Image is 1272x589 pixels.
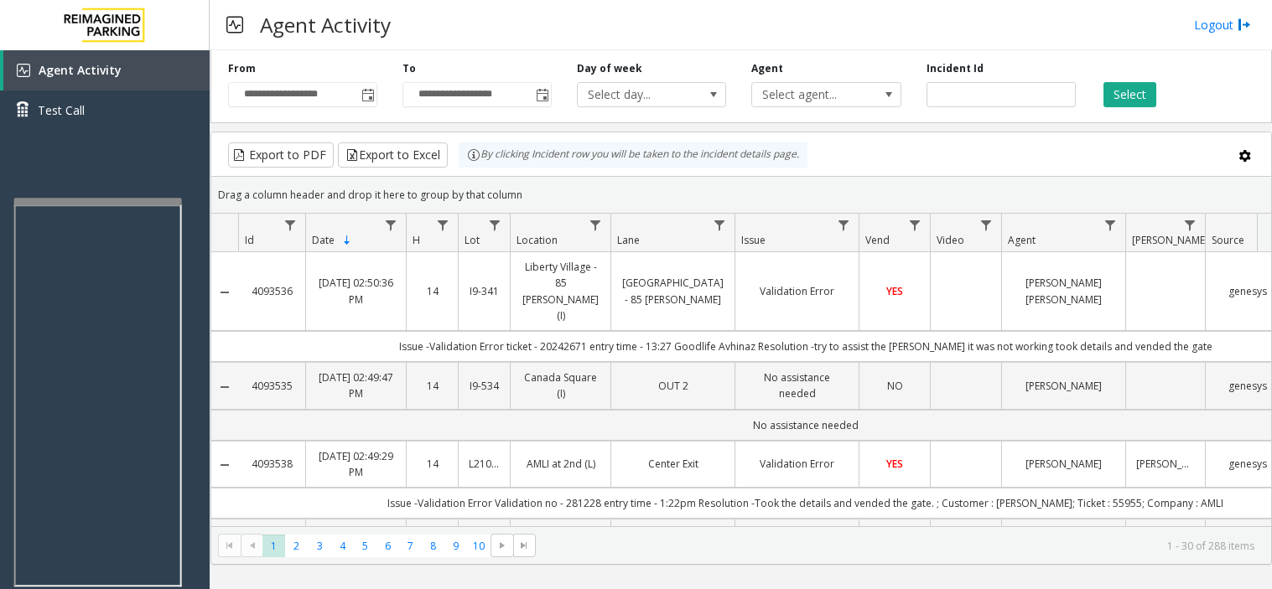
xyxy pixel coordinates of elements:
[745,456,849,472] a: Validation Error
[211,180,1271,209] div: Drag a column header and drop it here to group by that column
[467,148,480,162] img: infoIcon.svg
[417,378,448,394] a: 14
[745,283,849,299] a: Validation Error
[975,214,998,236] a: Video Filter Menu
[417,283,448,299] a: 14
[886,284,903,298] span: YES
[870,456,920,472] a: YES
[484,214,506,236] a: Lot Filter Menu
[211,458,238,472] a: Collapse Details
[469,456,500,472] a: L21063800
[1008,233,1036,247] span: Agent
[1136,456,1195,472] a: [PERSON_NAME]
[399,535,422,557] span: Page 7
[521,259,600,323] a: Liberty Village - 85 [PERSON_NAME] (I)
[331,535,354,557] span: Page 4
[491,534,513,557] span: Go to the next page
[577,61,642,76] label: Day of week
[469,283,500,299] a: I9-341
[38,101,85,119] span: Test Call
[1179,214,1202,236] a: Parker Filter Menu
[517,233,558,247] span: Location
[279,214,302,236] a: Id Filter Menu
[459,142,807,168] div: By clicking Incident row you will be taken to the incident details page.
[354,535,376,557] span: Page 5
[211,286,238,299] a: Collapse Details
[309,535,331,557] span: Page 3
[211,380,238,394] a: Collapse Details
[262,535,285,557] span: Page 1
[1132,233,1208,247] span: [PERSON_NAME]
[546,539,1254,553] kendo-pager-info: 1 - 30 of 288 items
[617,233,640,247] span: Lane
[521,456,600,472] a: AMLI at 2nd (L)
[358,83,376,106] span: Toggle popup
[211,214,1271,526] div: Data table
[927,61,984,76] label: Incident Id
[709,214,731,236] a: Lane Filter Menu
[1012,378,1115,394] a: [PERSON_NAME]
[904,214,927,236] a: Vend Filter Menu
[517,539,531,552] span: Go to the last page
[228,61,256,76] label: From
[886,457,903,471] span: YES
[1194,16,1251,34] a: Logout
[3,50,210,90] a: Agent Activity
[316,448,396,480] a: [DATE] 02:49:29 PM
[513,534,536,557] span: Go to the last page
[468,535,491,557] span: Page 10
[417,456,448,472] a: 14
[340,234,354,247] span: Sortable
[285,535,308,557] span: Page 2
[1103,82,1156,107] button: Select
[17,64,30,77] img: 'icon'
[432,214,454,236] a: H Filter Menu
[870,283,920,299] a: YES
[741,233,766,247] span: Issue
[1099,214,1122,236] a: Agent Filter Menu
[248,456,295,472] a: 4093538
[380,214,402,236] a: Date Filter Menu
[937,233,964,247] span: Video
[402,61,416,76] label: To
[316,369,396,401] a: [DATE] 02:49:47 PM
[39,62,122,78] span: Agent Activity
[444,535,467,557] span: Page 9
[248,378,295,394] a: 4093535
[465,233,480,247] span: Lot
[496,539,509,552] span: Go to the next page
[376,535,399,557] span: Page 6
[1212,233,1244,247] span: Source
[584,214,607,236] a: Location Filter Menu
[338,142,448,168] button: Export to Excel
[413,233,420,247] span: H
[469,378,500,394] a: I9-534
[745,369,849,401] a: No assistance needed
[621,456,724,472] a: Center Exit
[1012,275,1115,307] a: [PERSON_NAME] [PERSON_NAME]
[752,83,870,106] span: Select agent...
[865,233,890,247] span: Vend
[751,61,783,76] label: Agent
[521,369,600,401] a: Canada Square (I)
[312,233,335,247] span: Date
[226,4,243,45] img: pageIcon
[228,142,334,168] button: Export to PDF
[1238,16,1251,34] img: logout
[245,233,254,247] span: Id
[833,214,855,236] a: Issue Filter Menu
[422,535,444,557] span: Page 8
[870,378,920,394] a: NO
[578,83,696,106] span: Select day...
[316,275,396,307] a: [DATE] 02:50:36 PM
[248,283,295,299] a: 4093536
[621,275,724,307] a: [GEOGRAPHIC_DATA] - 85 [PERSON_NAME]
[621,378,724,394] a: OUT 2
[887,379,903,393] span: NO
[532,83,551,106] span: Toggle popup
[1012,456,1115,472] a: [PERSON_NAME]
[252,4,399,45] h3: Agent Activity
